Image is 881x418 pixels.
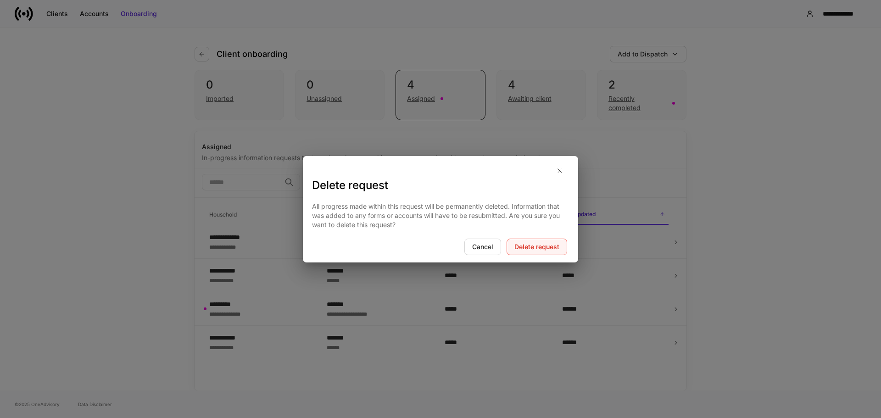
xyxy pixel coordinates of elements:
h3: Delete request [312,178,569,193]
p: All progress made within this request will be permanently deleted. Information that was added to ... [312,202,569,229]
button: Delete request [507,239,567,255]
div: Delete request [514,242,559,251]
button: Cancel [464,239,501,255]
div: Cancel [472,242,493,251]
